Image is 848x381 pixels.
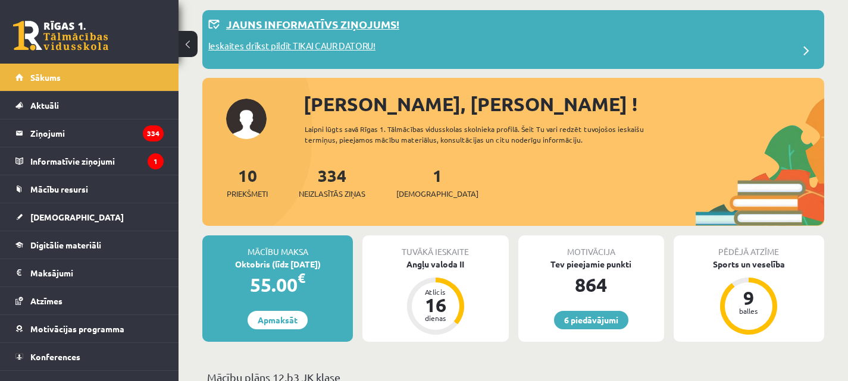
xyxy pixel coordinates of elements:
[674,258,824,336] a: Sports un veselība 9 balles
[208,39,376,56] p: Ieskaites drīkst pildīt TIKAI CAUR DATORU!
[227,165,268,200] a: 10Priekšmeti
[202,235,353,258] div: Mācību maksa
[299,188,365,200] span: Neizlasītās ziņas
[731,307,766,314] div: balles
[15,231,164,259] a: Digitālie materiāli
[15,64,164,91] a: Sākums
[30,100,59,111] span: Aktuāli
[15,203,164,231] a: [DEMOGRAPHIC_DATA]
[418,295,453,314] div: 16
[30,295,62,306] span: Atzīmes
[518,270,664,299] div: 864
[303,90,824,118] div: [PERSON_NAME], [PERSON_NAME] !
[30,72,61,83] span: Sākums
[15,119,164,147] a: Ziņojumi334
[15,287,164,314] a: Atzīmes
[518,258,664,270] div: Tev pieejamie punkti
[226,16,399,32] p: Jauns informatīvs ziņojums!
[298,269,305,286] span: €
[15,92,164,119] a: Aktuāli
[15,315,164,342] a: Motivācijas programma
[30,351,80,362] span: Konferences
[674,235,824,258] div: Pēdējā atzīme
[30,147,164,175] legend: Informatīvie ziņojumi
[202,270,353,299] div: 55.00
[305,124,678,145] div: Laipni lūgts savā Rīgas 1. Tālmācības vidusskolas skolnieka profilā. Šeit Tu vari redzēt tuvojošo...
[731,288,766,307] div: 9
[15,259,164,286] a: Maksājumi
[30,323,124,334] span: Motivācijas programma
[208,16,818,63] a: Jauns informatīvs ziņojums! Ieskaites drīkst pildīt TIKAI CAUR DATORU!
[396,165,478,200] a: 1[DEMOGRAPHIC_DATA]
[418,288,453,295] div: Atlicis
[518,235,664,258] div: Motivācija
[15,147,164,175] a: Informatīvie ziņojumi1
[30,119,164,147] legend: Ziņojumi
[30,184,88,194] span: Mācību resursi
[202,258,353,270] div: Oktobris (līdz [DATE])
[299,165,365,200] a: 334Neizlasītās ziņas
[418,314,453,322] div: dienas
[30,240,101,250] span: Digitālie materiāli
[362,258,508,336] a: Angļu valoda II Atlicis 16 dienas
[148,153,164,169] i: 1
[554,311,628,329] a: 6 piedāvājumi
[248,311,308,329] a: Apmaksāt
[15,343,164,370] a: Konferences
[674,258,824,270] div: Sports un veselība
[362,235,508,258] div: Tuvākā ieskaite
[227,188,268,200] span: Priekšmeti
[30,259,164,286] legend: Maksājumi
[362,258,508,270] div: Angļu valoda II
[143,125,164,141] i: 334
[15,175,164,203] a: Mācību resursi
[396,188,478,200] span: [DEMOGRAPHIC_DATA]
[13,21,108,51] a: Rīgas 1. Tālmācības vidusskola
[30,212,124,222] span: [DEMOGRAPHIC_DATA]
